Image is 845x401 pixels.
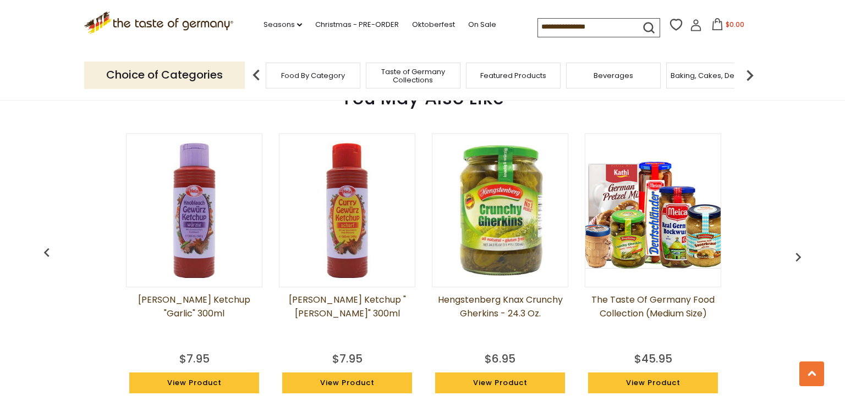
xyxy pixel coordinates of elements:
[585,293,721,348] a: The Taste of Germany Food Collection (medium size)
[432,143,568,278] img: Hengstenberg Knax Crunchy Gherkins - 24.3 oz.
[38,244,56,261] img: previous arrow
[432,293,568,348] a: Hengstenberg Knax Crunchy Gherkins - 24.3 oz.
[84,62,245,88] p: Choice of Categories
[279,293,415,348] a: [PERSON_NAME] Ketchup "[PERSON_NAME]" 300ml
[245,64,267,86] img: previous arrow
[315,19,399,31] a: Christmas - PRE-ORDER
[435,372,565,393] a: View Product
[468,19,496,31] a: On Sale
[127,143,262,278] img: Hela Curry Ketchup
[264,19,302,31] a: Seasons
[634,350,672,367] div: $45.95
[704,18,751,35] button: $0.00
[726,20,744,29] span: $0.00
[480,71,546,80] a: Featured Products
[412,19,455,31] a: Oktoberfest
[282,372,412,393] a: View Product
[588,372,718,393] a: View Product
[179,350,210,367] div: $7.95
[126,293,262,348] a: [PERSON_NAME] Ketchup "Garlic" 300ml
[281,71,345,80] a: Food By Category
[739,64,761,86] img: next arrow
[129,372,259,393] a: View Product
[279,143,415,278] img: Hela Curry Ketchup
[789,248,807,266] img: previous arrow
[671,71,756,80] a: Baking, Cakes, Desserts
[485,350,515,367] div: $6.95
[585,143,721,278] img: The Taste of Germany Food Collection (medium size)
[332,350,363,367] div: $7.95
[369,68,457,84] a: Taste of Germany Collections
[594,71,633,80] a: Beverages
